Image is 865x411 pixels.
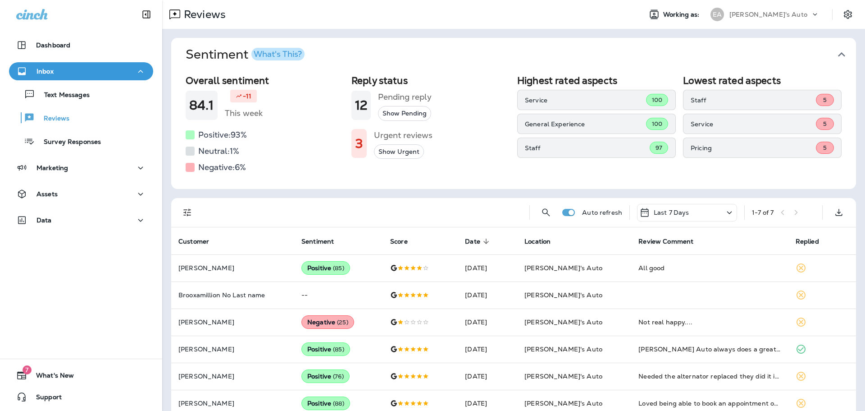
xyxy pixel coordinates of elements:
span: Sentiment [301,237,346,245]
span: Support [27,393,62,404]
button: Support [9,388,153,406]
p: Auto refresh [582,209,622,216]
p: Text Messages [35,91,90,100]
p: Survey Responses [35,138,101,147]
span: 7 [23,365,32,374]
span: ( 85 ) [333,264,344,272]
td: -- [294,282,383,309]
span: Customer [178,237,221,245]
p: General Experience [525,120,646,128]
span: Review Comment [638,237,705,245]
p: [PERSON_NAME] [178,373,287,380]
span: ( 25 ) [337,319,348,326]
p: Data [36,217,52,224]
button: Settings [840,6,856,23]
span: Sentiment [301,238,334,245]
div: Negative [301,315,354,329]
span: [PERSON_NAME]'s Auto [524,264,602,272]
span: 97 [656,144,662,152]
p: Service [525,97,646,104]
h1: 12 [355,98,367,113]
span: Score [390,237,419,245]
p: [PERSON_NAME] [178,264,287,272]
button: SentimentWhat's This? [178,38,863,71]
h1: Sentiment [186,47,305,62]
span: Replied [796,237,831,245]
span: 5 [823,144,827,152]
div: Loved being able to book an appointment online. Well informed on the work being done and what nee... [638,399,781,408]
span: Replied [796,238,819,245]
div: Evan Auto always does a great service! They do a great service and check out everything for you! ... [638,345,781,354]
button: Export as CSV [830,203,848,222]
h5: Pending reply [378,90,432,104]
span: 5 [823,120,827,128]
p: Inbox [36,68,54,75]
p: [PERSON_NAME] [178,346,287,353]
div: Needed the alternator replaced they did it in a day and they have very nice customer service. [638,372,781,381]
span: [PERSON_NAME]'s Auto [524,399,602,407]
p: Brooxamillion No Last name [178,291,287,299]
td: [DATE] [458,363,517,390]
span: Location [524,237,562,245]
span: 100 [652,96,662,104]
p: [PERSON_NAME] [178,319,287,326]
p: Reviews [180,8,226,21]
div: Positive [301,397,350,410]
button: Dashboard [9,36,153,54]
div: What's This? [254,50,302,58]
p: [PERSON_NAME]'s Auto [729,11,807,18]
div: All good [638,263,781,272]
div: SentimentWhat's This? [171,71,856,189]
p: Service [691,120,816,128]
span: What's New [27,372,74,383]
td: [DATE] [458,254,517,282]
button: Inbox [9,62,153,80]
h2: Highest rated aspects [517,75,676,86]
button: Assets [9,185,153,203]
h5: This week [225,106,263,120]
p: Staff [525,144,650,152]
span: Date [465,238,480,245]
td: [DATE] [458,309,517,336]
span: ( 76 ) [333,373,344,380]
span: ( 88 ) [333,400,344,407]
h2: Lowest rated aspects [683,75,842,86]
span: 5 [823,96,827,104]
h1: 3 [355,136,363,151]
p: Last 7 Days [654,209,689,216]
button: Collapse Sidebar [134,5,159,23]
button: Filters [178,203,196,222]
button: Show Urgent [374,144,424,159]
button: Marketing [9,159,153,177]
p: Marketing [36,164,68,171]
td: [DATE] [458,336,517,363]
h1: 84.1 [189,98,214,113]
span: [PERSON_NAME]'s Auto [524,345,602,353]
h2: Reply status [351,75,510,86]
p: Assets [36,190,58,198]
span: Working as: [663,11,701,18]
button: Search Reviews [537,203,555,222]
span: Customer [178,238,209,245]
span: Score [390,238,408,245]
button: Show Pending [378,106,431,121]
div: 1 - 7 of 7 [752,209,774,216]
span: 100 [652,120,662,128]
td: [DATE] [458,282,517,309]
p: Pricing [691,144,816,152]
div: Positive [301,369,350,383]
button: 7What's New [9,366,153,384]
div: Positive [301,261,350,275]
div: EA [710,8,724,21]
button: Text Messages [9,85,153,104]
h5: Positive: 93 % [198,128,247,142]
div: Positive [301,342,350,356]
span: Location [524,238,551,245]
p: [PERSON_NAME] [178,400,287,407]
span: Review Comment [638,238,693,245]
span: ( 85 ) [333,346,344,353]
button: Reviews [9,108,153,127]
h2: Overall sentiment [186,75,344,86]
button: Data [9,211,153,229]
span: [PERSON_NAME]'s Auto [524,291,602,299]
